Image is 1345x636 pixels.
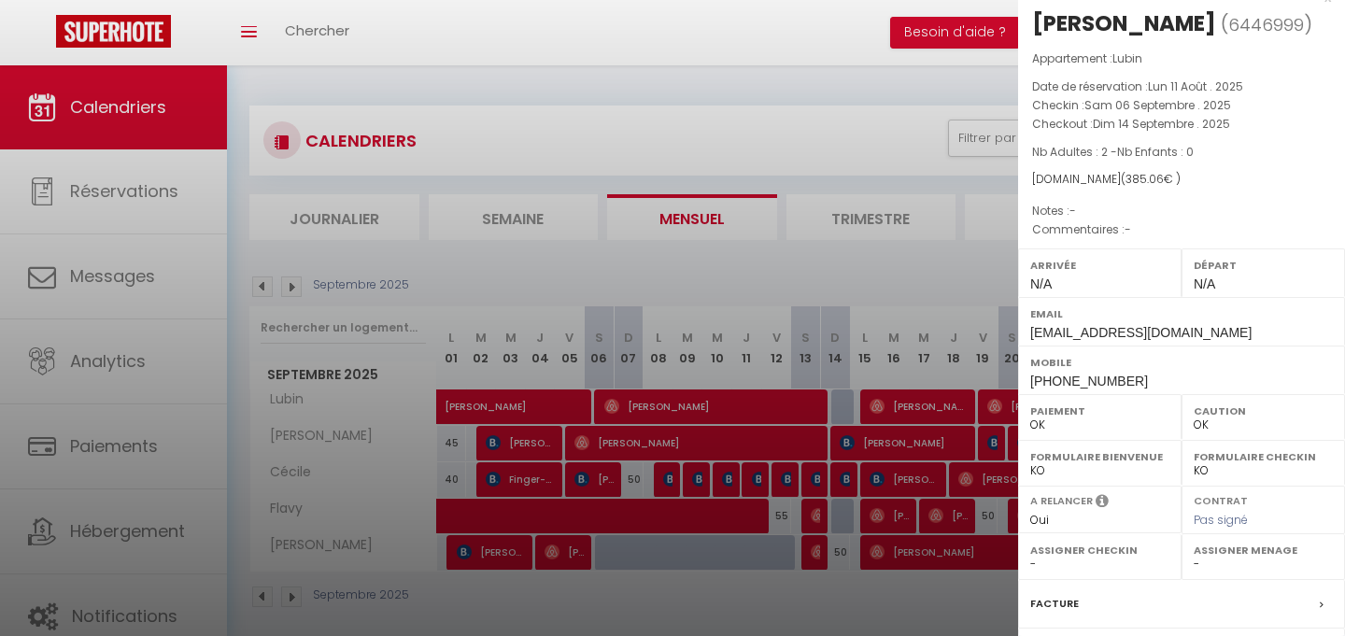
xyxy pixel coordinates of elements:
[1112,50,1142,66] span: Lubin
[1121,171,1181,187] span: ( € )
[1032,144,1194,160] span: Nb Adultes : 2 -
[1194,512,1248,528] span: Pas signé
[1030,276,1052,291] span: N/A
[1126,171,1164,187] span: 385.06
[1030,541,1169,559] label: Assigner Checkin
[1194,256,1333,275] label: Départ
[1030,447,1169,466] label: Formulaire Bienvenue
[1030,493,1093,509] label: A relancer
[1096,493,1109,514] i: Sélectionner OUI si vous souhaiter envoyer les séquences de messages post-checkout
[1032,171,1331,189] div: [DOMAIN_NAME]
[1030,353,1333,372] label: Mobile
[1032,8,1216,38] div: [PERSON_NAME]
[1093,116,1230,132] span: Dim 14 Septembre . 2025
[1032,78,1331,96] p: Date de réservation :
[1228,13,1304,36] span: 6446999
[1032,115,1331,134] p: Checkout :
[1125,221,1131,237] span: -
[1084,97,1231,113] span: Sam 06 Septembre . 2025
[1194,493,1248,505] label: Contrat
[1194,447,1333,466] label: Formulaire Checkin
[1030,304,1333,323] label: Email
[1032,49,1331,68] p: Appartement :
[1194,402,1333,420] label: Caution
[1030,325,1252,340] span: [EMAIL_ADDRESS][DOMAIN_NAME]
[1194,276,1215,291] span: N/A
[1030,374,1148,389] span: [PHONE_NUMBER]
[1032,96,1331,115] p: Checkin :
[1032,202,1331,220] p: Notes :
[1030,594,1079,614] label: Facture
[1069,203,1076,219] span: -
[1117,144,1194,160] span: Nb Enfants : 0
[1030,402,1169,420] label: Paiement
[1030,256,1169,275] label: Arrivée
[1194,541,1333,559] label: Assigner Menage
[1221,11,1312,37] span: ( )
[1032,220,1331,239] p: Commentaires :
[1148,78,1243,94] span: Lun 11 Août . 2025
